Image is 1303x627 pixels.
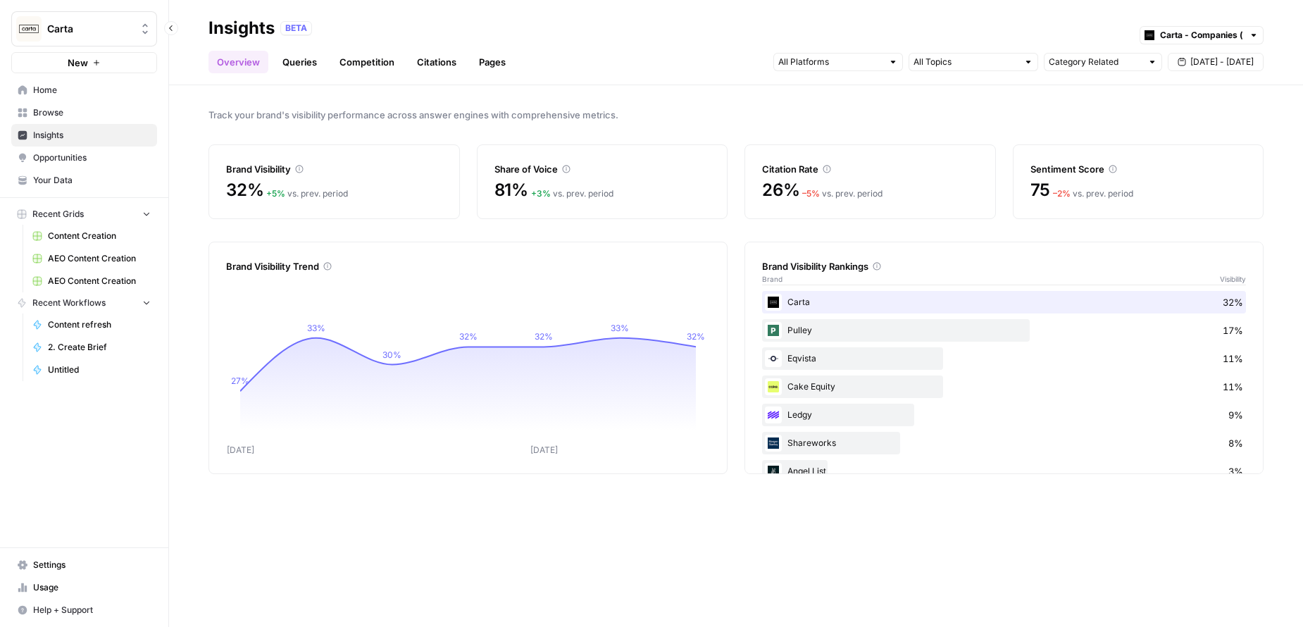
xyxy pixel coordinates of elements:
[11,576,157,599] a: Usage
[762,162,978,176] div: Citation Rate
[762,259,1246,273] div: Brand Visibility Rankings
[765,406,782,423] img: 4pynuglrc3sixi0so0f0dcx4ule5
[26,247,157,270] a: AEO Content Creation
[409,51,465,73] a: Citations
[208,108,1264,122] span: Track your brand's visibility performance across answer engines with comprehensive metrics.
[33,581,151,594] span: Usage
[33,151,151,164] span: Opportunities
[762,179,799,201] span: 26%
[226,259,710,273] div: Brand Visibility Trend
[762,291,1246,313] div: Carta
[26,359,157,381] a: Untitled
[33,129,151,142] span: Insights
[11,169,157,192] a: Your Data
[33,604,151,616] span: Help + Support
[227,445,254,455] tspan: [DATE]
[231,375,249,386] tspan: 27%
[11,124,157,147] a: Insights
[1030,179,1051,201] span: 75
[48,230,151,242] span: Content Creation
[208,51,268,73] a: Overview
[762,319,1246,342] div: Pulley
[11,204,157,225] button: Recent Grids
[1053,187,1133,200] div: vs. prev. period
[762,432,1246,454] div: Shareworks
[765,435,782,452] img: co3w649im0m6efu8dv1ax78du890
[11,52,157,73] button: New
[68,56,88,70] span: New
[1168,53,1264,71] button: [DATE] - [DATE]
[494,162,711,176] div: Share of Voice
[1223,295,1243,309] span: 32%
[11,554,157,576] a: Settings
[762,375,1246,398] div: Cake Equity
[11,79,157,101] a: Home
[48,364,151,376] span: Untitled
[11,599,157,621] button: Help + Support
[914,55,1018,69] input: All Topics
[280,21,312,35] div: BETA
[48,275,151,287] span: AEO Content Creation
[1228,464,1243,478] span: 3%
[26,313,157,336] a: Content refresh
[765,378,782,395] img: fe4fikqdqe1bafe3px4l1blbafc7
[1228,436,1243,450] span: 8%
[762,347,1246,370] div: Eqvista
[1053,188,1071,199] span: – 2 %
[32,208,84,221] span: Recent Grids
[687,331,705,342] tspan: 32%
[33,84,151,97] span: Home
[11,101,157,124] a: Browse
[226,179,263,201] span: 32%
[778,55,883,69] input: All Platforms
[47,22,132,36] span: Carta
[331,51,403,73] a: Competition
[531,188,551,199] span: + 3 %
[26,270,157,292] a: AEO Content Creation
[11,292,157,313] button: Recent Workflows
[765,463,782,480] img: 3j4eyfwabgqhe0my3byjh9gp8r3o
[32,297,106,309] span: Recent Workflows
[530,445,558,455] tspan: [DATE]
[459,331,478,342] tspan: 32%
[1160,28,1243,42] input: Carta - Companies (cap table)
[33,174,151,187] span: Your Data
[802,187,883,200] div: vs. prev. period
[762,273,783,285] span: Brand
[274,51,325,73] a: Queries
[1220,273,1246,285] span: Visibility
[208,17,275,39] div: Insights
[33,559,151,571] span: Settings
[1223,323,1243,337] span: 17%
[802,188,820,199] span: – 5 %
[266,187,348,200] div: vs. prev. period
[16,16,42,42] img: Carta Logo
[762,404,1246,426] div: Ledgy
[11,11,157,46] button: Workspace: Carta
[765,322,782,339] img: u02qnnqpa7ceiw6p01io3how8agt
[494,179,528,201] span: 81%
[1030,162,1247,176] div: Sentiment Score
[1049,55,1142,69] input: Category Related
[535,331,553,342] tspan: 32%
[307,323,325,333] tspan: 33%
[266,188,285,199] span: + 5 %
[26,336,157,359] a: 2. Create Brief
[1223,380,1243,394] span: 11%
[765,350,782,367] img: ojwm89iittpj2j2x5tgvhrn984bb
[382,349,401,360] tspan: 30%
[48,318,151,331] span: Content refresh
[48,341,151,354] span: 2. Create Brief
[470,51,514,73] a: Pages
[1190,56,1254,68] span: [DATE] - [DATE]
[48,252,151,265] span: AEO Content Creation
[1223,352,1243,366] span: 11%
[26,225,157,247] a: Content Creation
[11,147,157,169] a: Opportunities
[765,294,782,311] img: c35yeiwf0qjehltklbh57st2xhbo
[611,323,629,333] tspan: 33%
[33,106,151,119] span: Browse
[1228,408,1243,422] span: 9%
[226,162,442,176] div: Brand Visibility
[531,187,613,200] div: vs. prev. period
